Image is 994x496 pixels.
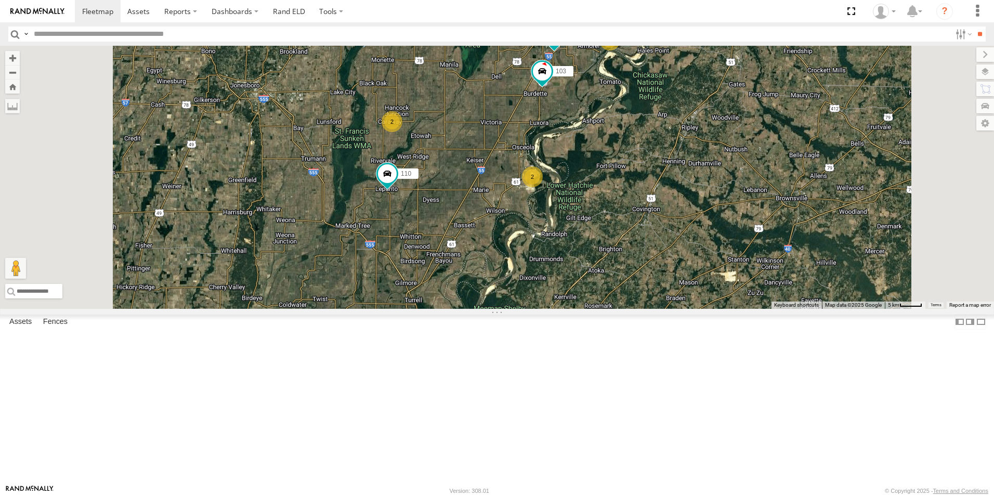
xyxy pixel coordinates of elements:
a: Visit our Website [6,486,54,496]
a: Terms (opens in new tab) [931,303,941,307]
div: 2 [522,166,543,187]
label: Measure [5,99,20,113]
div: 2 [382,111,402,132]
label: Dock Summary Table to the Right [965,315,975,330]
button: Map Scale: 5 km per 40 pixels [885,302,925,309]
button: Zoom Home [5,80,20,94]
label: Search Query [22,27,30,42]
label: Search Filter Options [951,27,974,42]
i: ? [936,3,953,20]
button: Drag Pegman onto the map to open Street View [5,258,26,279]
label: Hide Summary Table [976,315,986,330]
span: 103 [556,68,566,75]
span: 110 [401,170,411,177]
span: Map data ©2025 Google [825,302,882,308]
button: Zoom in [5,51,20,65]
img: rand-logo.svg [10,8,64,15]
button: Keyboard shortcuts [774,302,819,309]
div: © Copyright 2025 - [885,488,988,494]
label: Dock Summary Table to the Left [954,315,965,330]
a: Report a map error [949,302,991,308]
label: Map Settings [976,116,994,130]
span: 5 km [888,302,899,308]
div: Version: 308.01 [450,488,489,494]
a: Terms and Conditions [933,488,988,494]
label: Fences [38,315,73,329]
button: Zoom out [5,65,20,80]
label: Assets [4,315,37,329]
div: Craig King [869,4,899,19]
